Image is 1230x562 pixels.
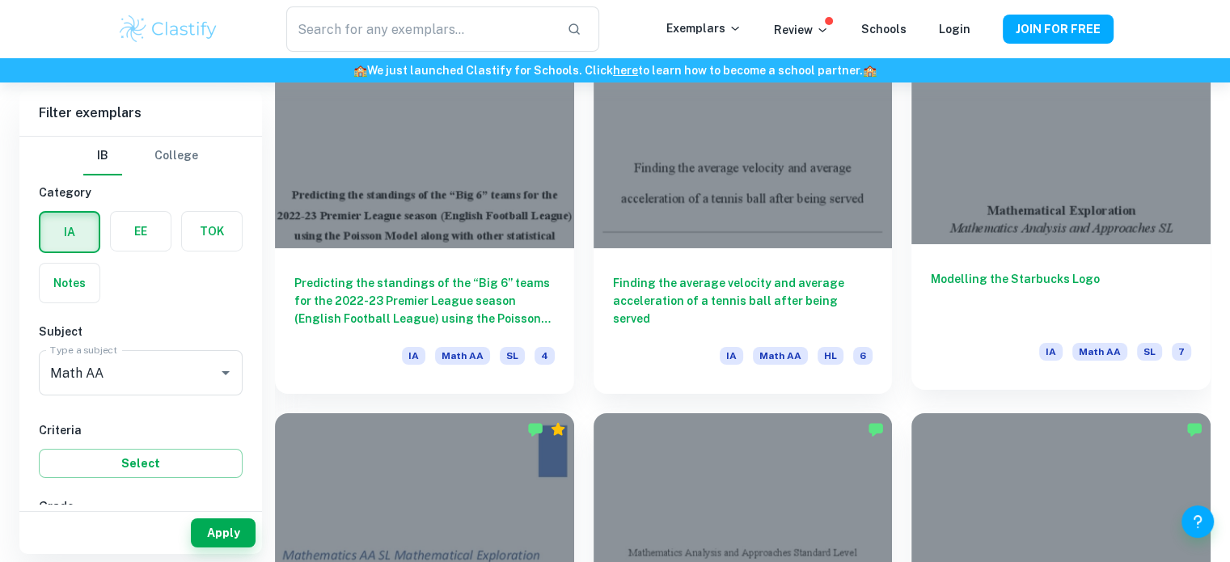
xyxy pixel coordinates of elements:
span: 6 [853,347,873,365]
span: 7 [1172,343,1191,361]
button: Notes [40,264,99,302]
p: Exemplars [666,19,742,37]
img: Clastify logo [117,13,220,45]
button: Apply [191,518,256,547]
span: 4 [535,347,555,365]
span: Math AA [1072,343,1127,361]
span: Math AA [753,347,808,365]
button: College [154,137,198,175]
span: IA [1039,343,1063,361]
button: IB [83,137,122,175]
a: Predicting the standings of the “Big 6” teams for the 2022-23 Premier League season (English Foot... [275,24,574,394]
h6: Criteria [39,421,243,439]
label: Type a subject [50,343,117,357]
a: Login [939,23,970,36]
h6: Modelling the Starbucks Logo [931,270,1191,323]
span: 🏫 [353,64,367,77]
h6: Filter exemplars [19,91,262,136]
button: Help and Feedback [1181,505,1214,538]
input: Search for any exemplars... [286,6,553,52]
img: Marked [868,421,884,437]
a: here [613,64,638,77]
a: Finding the average velocity and average acceleration of a tennis ball after being servedIAMath A... [594,24,893,394]
span: IA [402,347,425,365]
a: Schools [861,23,907,36]
a: Modelling the Starbucks LogoIAMath AASL7 [911,24,1211,394]
h6: Predicting the standings of the “Big 6” teams for the 2022-23 Premier League season (English Foot... [294,274,555,327]
span: IA [720,347,743,365]
button: TOK [182,212,242,251]
button: Select [39,449,243,478]
h6: Category [39,184,243,201]
div: Premium [550,421,566,437]
span: HL [818,347,843,365]
button: JOIN FOR FREE [1003,15,1114,44]
span: SL [1137,343,1162,361]
h6: Subject [39,323,243,340]
button: EE [111,212,171,251]
img: Marked [527,421,543,437]
span: Math AA [435,347,490,365]
button: Open [214,361,237,384]
button: IA [40,213,99,251]
img: Marked [1186,421,1203,437]
h6: Finding the average velocity and average acceleration of a tennis ball after being served [613,274,873,327]
p: Review [774,21,829,39]
span: SL [500,347,525,365]
h6: We just launched Clastify for Schools. Click to learn how to become a school partner. [3,61,1227,79]
span: 🏫 [863,64,877,77]
div: Filter type choice [83,137,198,175]
h6: Grade [39,497,243,515]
